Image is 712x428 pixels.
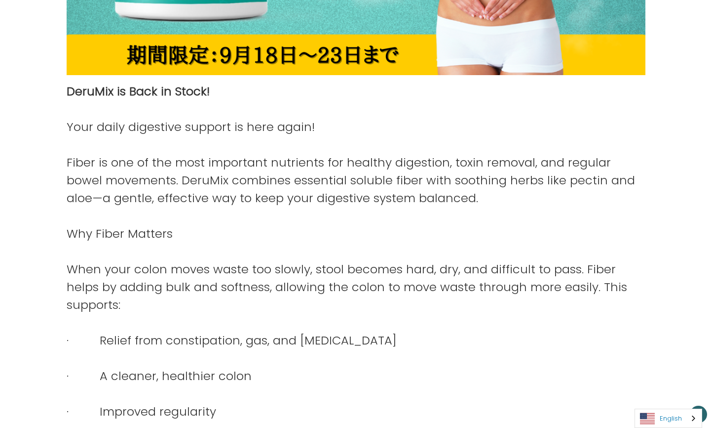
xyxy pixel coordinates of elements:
[67,332,645,349] p: · Relief from constipation, gas, and [MEDICAL_DATA]
[635,409,702,428] aside: Language selected: English
[635,409,702,428] div: Language
[67,83,210,99] strong: DeruMix is Back in Stock!
[67,225,645,243] p: Why Fiber Matters
[67,403,645,421] p: · Improved regularity
[67,118,645,136] p: Your daily digestive support is here again!
[67,154,645,207] p: Fiber is one of the most important nutrients for healthy digestion, toxin removal, and regular bo...
[635,409,702,428] a: English
[67,260,645,314] p: When your colon moves waste too slowly, stool becomes hard, dry, and difficult to pass. Fiber hel...
[67,367,645,385] p: · A cleaner, healthier colon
